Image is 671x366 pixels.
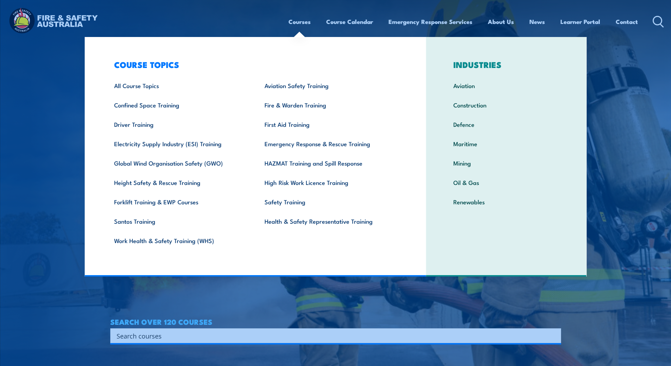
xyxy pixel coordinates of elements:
[103,114,254,134] a: Driver Training
[103,153,254,173] a: Global Wind Organisation Safety (GWO)
[442,173,570,192] a: Oil & Gas
[254,134,404,153] a: Emergency Response & Rescue Training
[442,192,570,211] a: Renewables
[442,134,570,153] a: Maritime
[389,12,472,31] a: Emergency Response Services
[103,76,254,95] a: All Course Topics
[254,95,404,114] a: Fire & Warden Training
[254,173,404,192] a: High Risk Work Licence Training
[103,211,254,231] a: Santos Training
[103,192,254,211] a: Forklift Training & EWP Courses
[616,12,638,31] a: Contact
[254,114,404,134] a: First Aid Training
[442,60,570,69] h3: INDUSTRIES
[103,231,254,250] a: Work Health & Safety Training (WHS)
[254,153,404,173] a: HAZMAT Training and Spill Response
[254,211,404,231] a: Health & Safety Representative Training
[103,60,404,69] h3: COURSE TOPICS
[529,12,545,31] a: News
[488,12,514,31] a: About Us
[103,95,254,114] a: Confined Space Training
[326,12,373,31] a: Course Calendar
[117,330,546,341] input: Search input
[288,12,311,31] a: Courses
[254,76,404,95] a: Aviation Safety Training
[442,153,570,173] a: Mining
[110,318,561,325] h4: SEARCH OVER 120 COURSES
[118,331,547,341] form: Search form
[254,192,404,211] a: Safety Training
[442,76,570,95] a: Aviation
[442,95,570,114] a: Construction
[560,12,600,31] a: Learner Portal
[442,114,570,134] a: Defence
[103,134,254,153] a: Electricity Supply Industry (ESI) Training
[103,173,254,192] a: Height Safety & Rescue Training
[549,331,559,341] button: Search magnifier button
